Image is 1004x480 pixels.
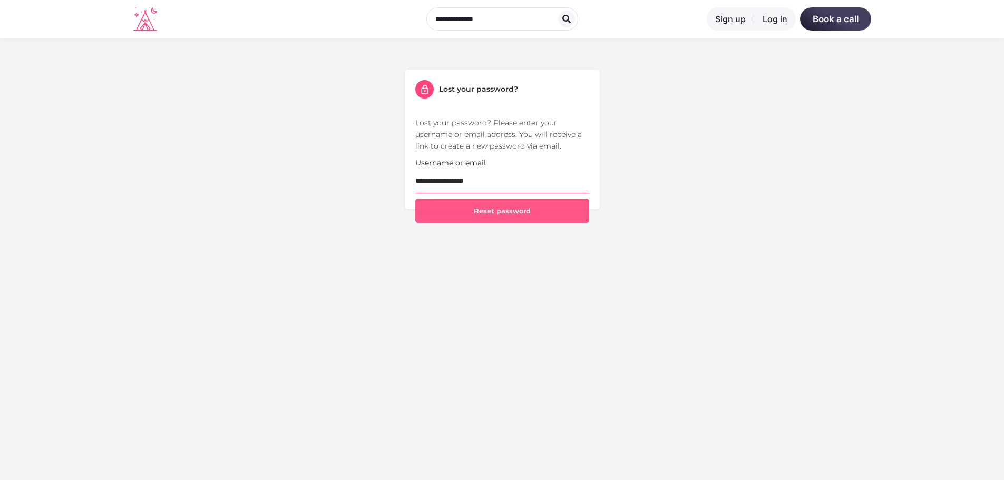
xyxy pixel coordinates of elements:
[415,117,589,152] p: Lost your password? Please enter your username or email address. You will receive a link to creat...
[707,7,754,31] a: Sign up
[439,84,518,94] h5: Lost your password?
[415,157,486,169] label: Username or email
[754,7,796,31] a: Log in
[415,199,589,223] button: Reset password
[800,7,871,31] a: Book a call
